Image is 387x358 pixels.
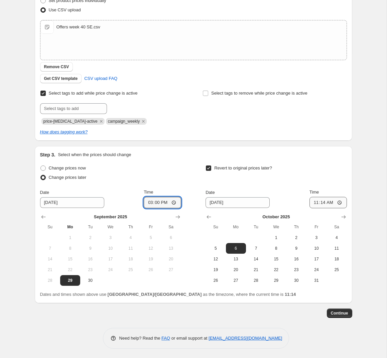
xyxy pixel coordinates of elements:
th: Monday [60,222,80,232]
button: Friday September 26 2025 [141,264,161,275]
span: 16 [83,256,98,262]
button: Get CSV template [40,74,82,83]
span: 18 [329,256,344,262]
button: Thursday September 11 2025 [121,243,141,254]
span: 20 [163,256,178,262]
button: Saturday September 20 2025 [161,254,181,264]
span: Select tags to remove while price change is active [211,91,307,96]
button: Thursday September 25 2025 [121,264,141,275]
span: 13 [163,246,178,251]
a: CSV upload FAQ [80,73,121,84]
input: 12:00 [309,197,347,208]
button: Show next month, October 2025 [173,212,182,222]
span: Revert to original prices later? [214,165,272,170]
span: 27 [163,267,178,272]
span: 7 [249,246,263,251]
input: 9/29/2025 [40,197,104,208]
input: 9/29/2025 [206,197,270,208]
span: CSV upload FAQ [84,75,117,82]
span: 15 [63,256,78,262]
button: Wednesday October 29 2025 [266,275,286,286]
span: 18 [123,256,138,262]
span: 26 [208,278,223,283]
button: Thursday October 16 2025 [286,254,306,264]
span: 11 [123,246,138,251]
button: Wednesday October 15 2025 [266,254,286,264]
span: campaign_weekly [108,119,140,124]
button: Monday September 1 2025 [60,232,80,243]
button: Wednesday October 22 2025 [266,264,286,275]
button: Tuesday September 2 2025 [80,232,100,243]
button: Monday October 13 2025 [226,254,246,264]
span: 10 [309,246,324,251]
span: 11 [329,246,344,251]
span: Sa [329,224,344,230]
span: 25 [329,267,344,272]
span: Date [206,190,215,195]
input: Select tags to add [40,103,107,114]
button: Wednesday September 24 2025 [100,264,120,275]
span: We [269,224,283,230]
span: 26 [143,267,158,272]
button: Tuesday October 28 2025 [246,275,266,286]
span: 17 [103,256,118,262]
span: Continue [331,311,348,316]
button: Tuesday October 14 2025 [246,254,266,264]
span: Th [289,224,303,230]
button: Friday October 31 2025 [306,275,327,286]
button: Sunday October 5 2025 [206,243,226,254]
span: 21 [43,267,57,272]
span: 8 [63,246,78,251]
button: Tuesday September 16 2025 [80,254,100,264]
th: Tuesday [246,222,266,232]
button: Tuesday September 9 2025 [80,243,100,254]
span: We [103,224,118,230]
span: 6 [229,246,243,251]
span: Time [144,190,153,195]
a: FAQ [161,336,170,341]
span: 3 [309,235,324,240]
th: Sunday [40,222,60,232]
button: Thursday September 4 2025 [121,232,141,243]
span: 6 [163,235,178,240]
button: Friday September 19 2025 [141,254,161,264]
span: Remove CSV [44,64,69,70]
span: 27 [229,278,243,283]
span: 2 [83,235,98,240]
th: Wednesday [266,222,286,232]
span: Tu [83,224,98,230]
span: price-change-job-active [43,119,98,124]
span: 14 [249,256,263,262]
button: Sunday October 26 2025 [206,275,226,286]
span: 22 [63,267,78,272]
span: Use CSV upload [49,7,81,12]
button: Monday September 22 2025 [60,264,80,275]
button: Saturday September 27 2025 [161,264,181,275]
span: 22 [269,267,283,272]
button: Friday October 24 2025 [306,264,327,275]
th: Saturday [161,222,181,232]
th: Thursday [286,222,306,232]
button: Tuesday September 23 2025 [80,264,100,275]
button: Show previous month, August 2025 [39,212,48,222]
button: Tuesday October 7 2025 [246,243,266,254]
button: Friday October 10 2025 [306,243,327,254]
button: Monday September 15 2025 [60,254,80,264]
th: Tuesday [80,222,100,232]
button: Friday September 5 2025 [141,232,161,243]
th: Wednesday [100,222,120,232]
span: 5 [208,246,223,251]
span: Th [123,224,138,230]
button: Tuesday October 21 2025 [246,264,266,275]
span: 29 [63,278,78,283]
span: Su [208,224,223,230]
a: [EMAIL_ADDRESS][DOMAIN_NAME] [209,336,282,341]
span: Select tags to add while price change is active [49,91,138,96]
button: Monday September 8 2025 [60,243,80,254]
span: 24 [309,267,324,272]
button: Sunday September 14 2025 [40,254,60,264]
b: 11:14 [285,292,296,297]
button: Thursday October 30 2025 [286,275,306,286]
button: Wednesday October 1 2025 [266,232,286,243]
span: Change prices now [49,165,86,170]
